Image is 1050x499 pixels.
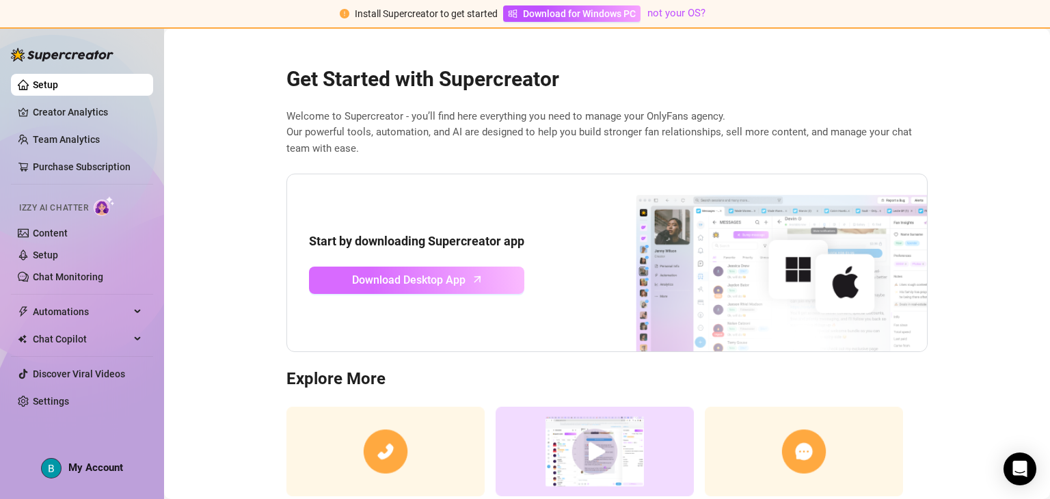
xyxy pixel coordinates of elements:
img: AI Chatter [94,196,115,216]
span: Chat Copilot [33,328,130,350]
span: Automations [33,301,130,323]
a: Chat Monitoring [33,271,103,282]
div: Open Intercom Messenger [1004,453,1036,485]
a: Setup [33,249,58,260]
h3: Explore More [286,368,928,390]
a: Content [33,228,68,239]
img: ACg8ocLXUjpV82Yum57vLURNmjUFDGarMGw7I44XFvsWwgJOPLWfN9g=s96-c [42,459,61,478]
a: Discover Viral Videos [33,368,125,379]
a: Setup [33,79,58,90]
span: Izzy AI Chatter [19,202,88,215]
a: Settings [33,396,69,407]
span: Welcome to Supercreator - you’ll find here everything you need to manage your OnlyFans agency. Ou... [286,109,928,157]
a: Team Analytics [33,134,100,145]
img: consulting call [286,407,485,496]
img: Chat Copilot [18,334,27,344]
h2: Get Started with Supercreator [286,66,928,92]
span: Install Supercreator to get started [355,8,498,19]
a: Download Desktop Apparrow-up [309,267,524,294]
img: supercreator demo [496,407,694,496]
span: thunderbolt [18,306,29,317]
a: not your OS? [647,7,705,19]
a: Download for Windows PC [503,5,641,22]
img: download app [585,174,927,352]
img: contact support [705,407,903,496]
span: Download Desktop App [352,271,466,288]
span: Download for Windows PC [523,6,636,21]
span: windows [508,9,517,18]
a: Creator Analytics [33,101,142,123]
span: exclamation-circle [340,9,349,18]
span: My Account [68,461,123,474]
img: logo-BBDzfeDw.svg [11,48,113,62]
strong: Start by downloading Supercreator app [309,234,524,248]
span: arrow-up [470,271,485,287]
a: Purchase Subscription [33,161,131,172]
